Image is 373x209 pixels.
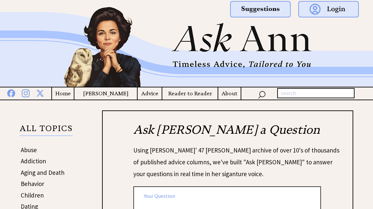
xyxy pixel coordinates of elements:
a: Behavior [21,180,44,188]
a: [PERSON_NAME] [74,89,137,98]
input: search [277,88,355,99]
div: Using [PERSON_NAME]' 47 [PERSON_NAME] archive of over 10's of thousands of published advice colum... [133,144,342,186]
img: instagram%20blue.png [22,88,30,97]
a: Children [21,191,44,199]
img: search_nav.png [258,89,266,99]
a: Aging and Death [21,169,65,176]
img: login.png [298,1,359,17]
p: ALL TOPICS [20,125,73,136]
a: Abuse [21,146,37,154]
img: suggestions.png [230,1,291,17]
img: x%20blue.png [36,88,44,97]
a: Reader to Reader [162,89,218,98]
a: About [218,89,241,98]
img: facebook%20blue.png [7,88,15,97]
a: Advice [138,89,162,98]
a: Addiction [21,157,46,165]
h2: Ask [PERSON_NAME] a Question [133,122,342,144]
a: Home [52,89,74,98]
